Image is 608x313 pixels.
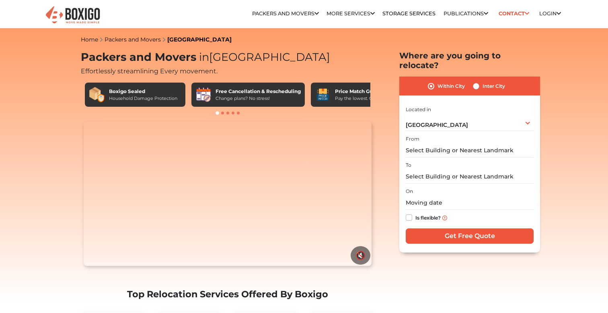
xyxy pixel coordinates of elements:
div: Free Cancellation & Rescheduling [216,88,301,95]
input: Select Building or Nearest Landmark [406,143,534,158]
label: Located in [406,106,431,113]
a: Packers and Movers [105,36,161,43]
label: To [406,162,411,169]
input: Moving date [406,196,534,210]
img: Free Cancellation & Rescheduling [195,87,212,103]
span: in [199,50,209,64]
a: Login [539,10,561,17]
span: Effortlessly streamlining Every movement. [81,67,218,75]
img: Boxigo [45,5,101,25]
span: [GEOGRAPHIC_DATA] [196,50,330,64]
img: Boxigo Sealed [89,87,105,103]
img: info [442,216,447,220]
video: Your browser does not support the video tag. [84,122,371,266]
label: Is flexible? [415,213,441,221]
img: Price Match Guarantee [315,87,331,103]
a: More services [327,10,375,17]
div: Price Match Guarantee [335,88,396,95]
a: [GEOGRAPHIC_DATA] [167,36,232,43]
span: [GEOGRAPHIC_DATA] [406,121,468,129]
h2: Top Relocation Services Offered By Boxigo [81,289,374,300]
label: From [406,135,419,143]
h1: Packers and Movers [81,51,374,64]
a: Contact [496,7,532,20]
input: Select Building or Nearest Landmark [406,170,534,184]
div: Household Damage Protection [109,95,177,102]
input: Get Free Quote [406,228,534,244]
h2: Where are you going to relocate? [399,51,540,70]
a: Storage Services [382,10,435,17]
button: 🔇 [351,246,370,265]
a: Publications [444,10,488,17]
a: Home [81,36,98,43]
label: Inter City [483,81,505,91]
div: Change plans? No stress! [216,95,301,102]
div: Boxigo Sealed [109,88,177,95]
div: Pay the lowest. Guaranteed! [335,95,396,102]
a: Packers and Movers [252,10,319,17]
label: Within City [438,81,465,91]
label: On [406,188,413,195]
